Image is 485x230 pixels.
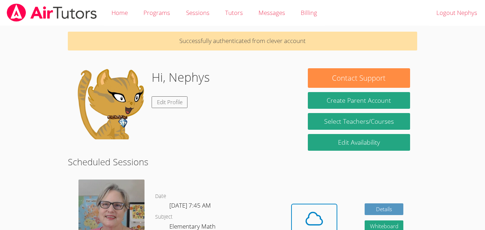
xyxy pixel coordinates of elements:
a: Edit Profile [152,96,188,108]
a: Edit Availability [308,134,410,151]
h2: Scheduled Sessions [68,155,417,169]
button: Create Parent Account [308,92,410,109]
span: [DATE] 7:45 AM [169,201,211,209]
p: Successfully authenticated from clever account [68,32,417,50]
img: airtutors_banner-c4298cdbf04f3fff15de1276eac7730deb9818008684d7c2e4769d2f7ddbe033.png [6,4,98,22]
h1: Hi, Nephys [152,68,210,86]
dt: Date [155,192,166,201]
button: Contact Support [308,68,410,88]
a: Select Teachers/Courses [308,113,410,130]
dt: Subject [155,213,173,221]
img: default.png [75,68,146,139]
a: Details [365,203,404,215]
span: Messages [258,9,285,17]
